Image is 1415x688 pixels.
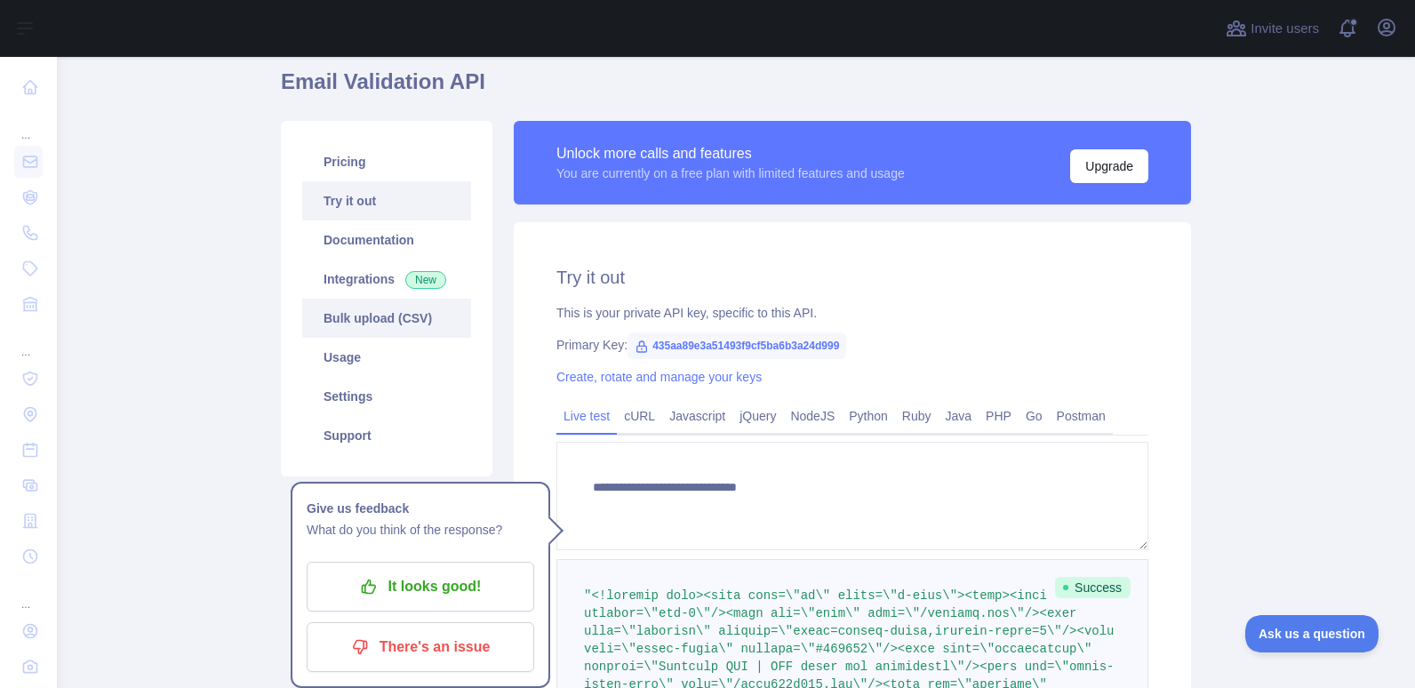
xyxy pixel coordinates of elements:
[556,164,905,182] div: You are currently on a free plan with limited features and usage
[14,324,43,359] div: ...
[842,402,895,430] a: Python
[1245,615,1379,652] iframe: Toggle Customer Support
[307,519,534,540] p: What do you think of the response?
[732,402,783,430] a: jQuery
[14,576,43,612] div: ...
[307,498,534,519] h1: Give us feedback
[307,562,534,612] button: It looks good!
[556,370,762,384] a: Create, rotate and manage your keys
[556,402,617,430] a: Live test
[895,402,939,430] a: Ruby
[556,143,905,164] div: Unlock more calls and features
[556,304,1148,322] div: This is your private API key, specific to this API.
[1019,402,1050,430] a: Go
[1050,402,1113,430] a: Postman
[320,632,521,662] p: There's an issue
[302,299,471,338] a: Bulk upload (CSV)
[14,107,43,142] div: ...
[628,332,846,359] span: 435aa89e3a51493f9cf5ba6b3a24d999
[281,68,1191,110] h1: Email Validation API
[302,220,471,260] a: Documentation
[302,338,471,377] a: Usage
[302,416,471,455] a: Support
[979,402,1019,430] a: PHP
[320,572,521,602] p: It looks good!
[556,336,1148,354] div: Primary Key:
[662,402,732,430] a: Javascript
[302,260,471,299] a: Integrations New
[939,402,979,430] a: Java
[783,402,842,430] a: NodeJS
[302,377,471,416] a: Settings
[307,622,534,672] button: There's an issue
[1070,149,1148,183] button: Upgrade
[302,181,471,220] a: Try it out
[302,142,471,181] a: Pricing
[1222,14,1323,43] button: Invite users
[405,271,446,289] span: New
[1055,577,1131,598] span: Success
[556,265,1148,290] h2: Try it out
[617,402,662,430] a: cURL
[1251,19,1319,39] span: Invite users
